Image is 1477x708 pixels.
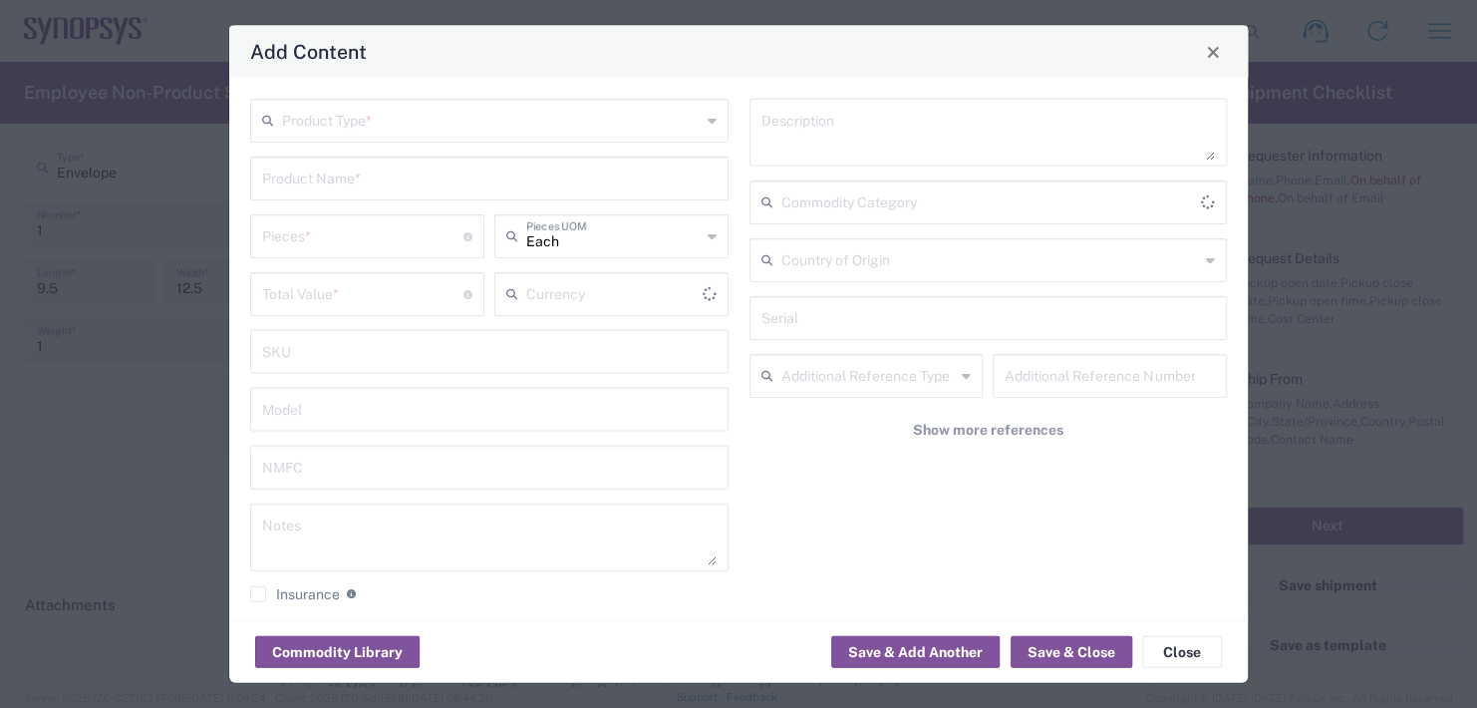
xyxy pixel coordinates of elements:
[913,421,1063,440] span: Show more references
[831,636,1000,668] button: Save & Add Another
[1011,636,1132,668] button: Save & Close
[255,636,420,668] button: Commodity Library
[250,586,340,602] label: Insurance
[250,37,367,66] h4: Add Content
[1199,38,1227,66] button: Close
[1142,636,1222,668] button: Close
